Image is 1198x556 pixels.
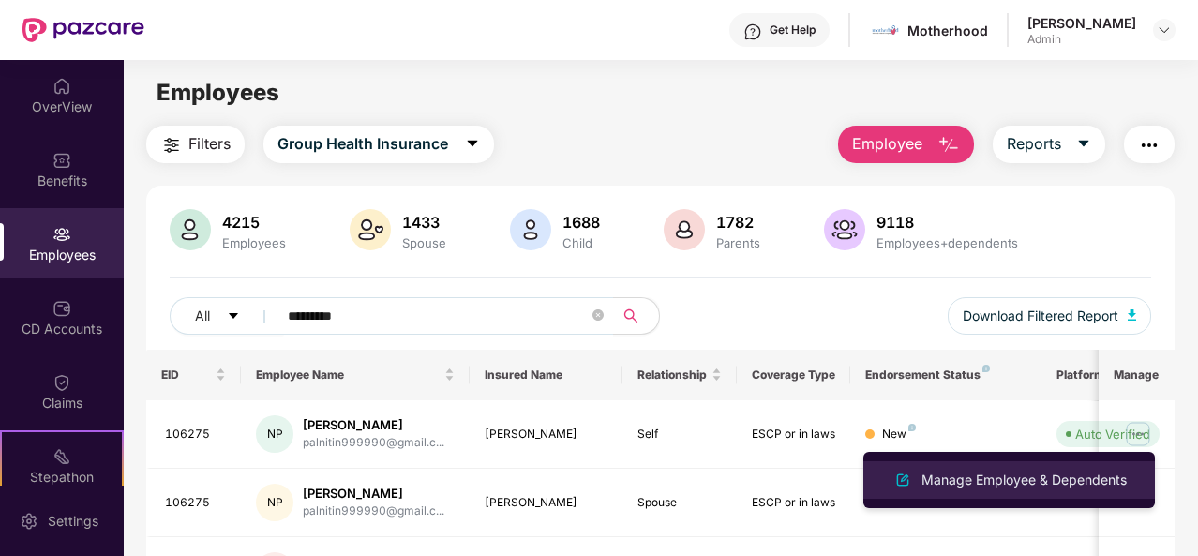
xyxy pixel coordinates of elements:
[303,416,444,434] div: [PERSON_NAME]
[737,350,851,400] th: Coverage Type
[937,134,960,157] img: svg+xml;base64,PHN2ZyB4bWxucz0iaHR0cDovL3d3dy53My5vcmcvMjAwMC9zdmciIHhtbG5zOnhsaW5rPSJodHRwOi8vd3...
[559,235,604,250] div: Child
[170,209,211,250] img: svg+xml;base64,PHN2ZyB4bWxucz0iaHR0cDovL3d3dy53My5vcmcvMjAwMC9zdmciIHhtbG5zOnhsaW5rPSJodHRwOi8vd3...
[852,132,922,156] span: Employee
[1138,134,1161,157] img: svg+xml;base64,PHN2ZyB4bWxucz0iaHR0cDovL3d3dy53My5vcmcvMjAwMC9zdmciIHdpZHRoPSIyNCIgaGVpZ2h0PSIyNC...
[165,494,227,512] div: 106275
[20,512,38,531] img: svg+xml;base64,PHN2ZyBpZD0iU2V0dGluZy0yMHgyMCIgeG1sbnM9Imh0dHA6Ly93d3cudzMub3JnLzIwMDAvc3ZnIiB3aW...
[712,213,764,232] div: 1782
[1099,350,1175,400] th: Manage
[1076,136,1091,153] span: caret-down
[263,126,494,163] button: Group Health Insurancecaret-down
[637,426,722,443] div: Self
[277,132,448,156] span: Group Health Insurance
[218,213,290,232] div: 4215
[485,494,607,512] div: [PERSON_NAME]
[948,297,1152,335] button: Download Filtered Report
[982,365,990,372] img: svg+xml;base64,PHN2ZyB4bWxucz0iaHR0cDovL3d3dy53My5vcmcvMjAwMC9zdmciIHdpZHRoPSI4IiBoZWlnaHQ9IjgiIH...
[195,306,210,326] span: All
[712,235,764,250] div: Parents
[52,447,71,466] img: svg+xml;base64,PHN2ZyB4bWxucz0iaHR0cDovL3d3dy53My5vcmcvMjAwMC9zdmciIHdpZHRoPSIyMSIgaGVpZ2h0PSIyMC...
[752,494,836,512] div: ESCP or in laws
[350,209,391,250] img: svg+xml;base64,PHN2ZyB4bWxucz0iaHR0cDovL3d3dy53My5vcmcvMjAwMC9zdmciIHhtbG5zOnhsaW5rPSJodHRwOi8vd3...
[613,308,650,323] span: search
[1027,14,1136,32] div: [PERSON_NAME]
[303,503,444,520] div: palnitin999990@gmail.c...
[146,350,242,400] th: EID
[993,126,1105,163] button: Reportscaret-down
[256,368,441,383] span: Employee Name
[637,368,708,383] span: Relationship
[824,209,865,250] img: svg+xml;base64,PHN2ZyB4bWxucz0iaHR0cDovL3d3dy53My5vcmcvMjAwMC9zdmciIHhtbG5zOnhsaW5rPSJodHRwOi8vd3...
[485,426,607,443] div: [PERSON_NAME]
[664,209,705,250] img: svg+xml;base64,PHN2ZyB4bWxucz0iaHR0cDovL3d3dy53My5vcmcvMjAwMC9zdmciIHhtbG5zOnhsaW5rPSJodHRwOi8vd3...
[743,23,762,41] img: svg+xml;base64,PHN2ZyBpZD0iSGVscC0zMngzMiIgeG1sbnM9Imh0dHA6Ly93d3cudzMub3JnLzIwMDAvc3ZnIiB3aWR0aD...
[241,350,470,400] th: Employee Name
[918,470,1131,490] div: Manage Employee & Dependents
[1157,23,1172,38] img: svg+xml;base64,PHN2ZyBpZD0iRHJvcGRvd24tMzJ4MzIiIHhtbG5zPSJodHRwOi8vd3d3LnczLm9yZy8yMDAwL3N2ZyIgd2...
[873,213,1022,232] div: 9118
[865,368,1026,383] div: Endorsement Status
[622,350,737,400] th: Relationship
[2,468,122,487] div: Stepathon
[170,297,284,335] button: Allcaret-down
[1128,309,1137,321] img: svg+xml;base64,PHN2ZyB4bWxucz0iaHR0cDovL3d3dy53My5vcmcvMjAwMC9zdmciIHhtbG5zOnhsaW5rPSJodHRwOi8vd3...
[52,373,71,392] img: svg+xml;base64,PHN2ZyBpZD0iQ2xhaW0iIHhtbG5zPSJodHRwOi8vd3d3LnczLm9yZy8yMDAwL3N2ZyIgd2lkdGg9IjIwIi...
[1123,419,1153,449] img: manageButton
[559,213,604,232] div: 1688
[398,213,450,232] div: 1433
[256,484,293,521] div: NP
[592,309,604,321] span: close-circle
[752,426,836,443] div: ESCP or in laws
[963,306,1118,326] span: Download Filtered Report
[872,17,899,44] img: motherhood%20_%20logo.png
[1027,32,1136,47] div: Admin
[146,126,245,163] button: Filters
[510,209,551,250] img: svg+xml;base64,PHN2ZyB4bWxucz0iaHR0cDovL3d3dy53My5vcmcvMjAwMC9zdmciIHhtbG5zOnhsaW5rPSJodHRwOi8vd3...
[1075,425,1150,443] div: Auto Verified
[165,426,227,443] div: 106275
[1007,132,1061,156] span: Reports
[157,79,279,106] span: Employees
[52,225,71,244] img: svg+xml;base64,PHN2ZyBpZD0iRW1wbG95ZWVzIiB4bWxucz0iaHR0cDovL3d3dy53My5vcmcvMjAwMC9zdmciIHdpZHRoPS...
[256,415,293,453] div: NP
[160,134,183,157] img: svg+xml;base64,PHN2ZyB4bWxucz0iaHR0cDovL3d3dy53My5vcmcvMjAwMC9zdmciIHdpZHRoPSIyNCIgaGVpZ2h0PSIyNC...
[188,132,231,156] span: Filters
[161,368,213,383] span: EID
[465,136,480,153] span: caret-down
[52,77,71,96] img: svg+xml;base64,PHN2ZyBpZD0iSG9tZSIgeG1sbnM9Imh0dHA6Ly93d3cudzMub3JnLzIwMDAvc3ZnIiB3aWR0aD0iMjAiIG...
[303,434,444,452] div: palnitin999990@gmail.c...
[1056,368,1160,383] div: Platform Status
[218,235,290,250] div: Employees
[592,308,604,325] span: close-circle
[470,350,622,400] th: Insured Name
[227,309,240,324] span: caret-down
[398,235,450,250] div: Spouse
[52,299,71,318] img: svg+xml;base64,PHN2ZyBpZD0iQ0RfQWNjb3VudHMiIGRhdGEtbmFtZT0iQ0QgQWNjb3VudHMiIHhtbG5zPSJodHRwOi8vd3...
[52,151,71,170] img: svg+xml;base64,PHN2ZyBpZD0iQmVuZWZpdHMiIHhtbG5zPSJodHRwOi8vd3d3LnczLm9yZy8yMDAwL3N2ZyIgd2lkdGg9Ij...
[891,469,914,491] img: svg+xml;base64,PHN2ZyB4bWxucz0iaHR0cDovL3d3dy53My5vcmcvMjAwMC9zdmciIHhtbG5zOnhsaW5rPSJodHRwOi8vd3...
[42,512,104,531] div: Settings
[22,18,144,42] img: New Pazcare Logo
[838,126,974,163] button: Employee
[908,424,916,431] img: svg+xml;base64,PHN2ZyB4bWxucz0iaHR0cDovL3d3dy53My5vcmcvMjAwMC9zdmciIHdpZHRoPSI4IiBoZWlnaHQ9IjgiIH...
[882,426,916,443] div: New
[873,235,1022,250] div: Employees+dependents
[770,23,816,38] div: Get Help
[637,494,722,512] div: Spouse
[303,485,444,503] div: [PERSON_NAME]
[907,22,988,39] div: Motherhood
[613,297,660,335] button: search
